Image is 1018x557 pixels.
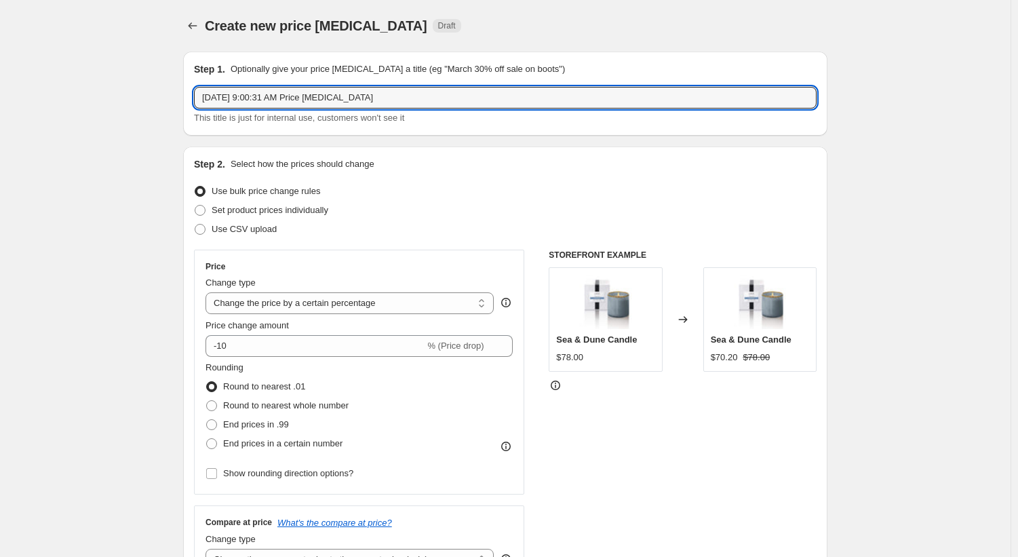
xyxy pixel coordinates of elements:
[194,113,404,123] span: This title is just for internal use, customers won't see it
[743,351,770,364] strike: $78.00
[427,341,484,351] span: % (Price drop)
[205,534,256,544] span: Change type
[711,334,791,345] span: Sea & Dune Candle
[223,381,305,391] span: Round to nearest .01
[205,18,427,33] span: Create new price [MEDICAL_DATA]
[183,16,202,35] button: Price change jobs
[277,518,392,528] button: What's the compare at price?
[205,277,256,288] span: Change type
[194,157,225,171] h2: Step 2.
[549,250,817,261] h6: STOREFRONT EXAMPLE
[205,261,225,272] h3: Price
[711,351,738,364] div: $70.20
[223,468,353,478] span: Show rounding direction options?
[579,275,633,329] img: lafco-candles-diffusers-lafco-sea-dune-candle-15750973653037_8a4678ed-5c6e-42ed-a432-8e0f01c513a3...
[231,157,374,171] p: Select how the prices should change
[556,334,637,345] span: Sea & Dune Candle
[194,62,225,76] h2: Step 1.
[223,438,342,448] span: End prices in a certain number
[212,205,328,215] span: Set product prices individually
[732,275,787,329] img: lafco-candles-diffusers-lafco-sea-dune-candle-15750973653037_8a4678ed-5c6e-42ed-a432-8e0f01c513a3...
[499,296,513,309] div: help
[212,224,277,234] span: Use CSV upload
[205,320,289,330] span: Price change amount
[205,517,272,528] h3: Compare at price
[438,20,456,31] span: Draft
[194,87,817,109] input: 30% off holiday sale
[556,351,583,364] div: $78.00
[231,62,565,76] p: Optionally give your price [MEDICAL_DATA] a title (eg "March 30% off sale on boots")
[212,186,320,196] span: Use bulk price change rules
[205,362,243,372] span: Rounding
[223,400,349,410] span: Round to nearest whole number
[205,335,425,357] input: -15
[223,419,289,429] span: End prices in .99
